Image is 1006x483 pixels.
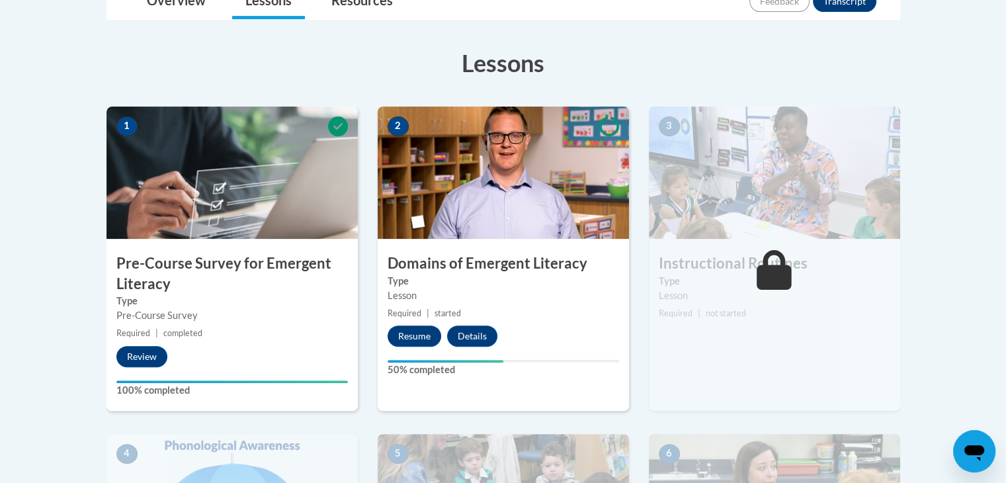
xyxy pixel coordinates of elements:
[388,444,409,464] span: 5
[378,107,629,239] img: Course Image
[106,253,358,294] h3: Pre-Course Survey for Emergent Literacy
[116,294,348,308] label: Type
[388,326,441,347] button: Resume
[659,116,680,136] span: 3
[116,346,167,367] button: Review
[116,444,138,464] span: 4
[106,107,358,239] img: Course Image
[649,107,900,239] img: Course Image
[116,380,348,383] div: Your progress
[116,116,138,136] span: 1
[388,288,619,303] div: Lesson
[447,326,497,347] button: Details
[106,46,900,79] h3: Lessons
[659,308,692,318] span: Required
[953,430,995,472] iframe: Button to launch messaging window
[163,328,202,338] span: completed
[388,274,619,288] label: Type
[659,274,890,288] label: Type
[435,308,461,318] span: started
[427,308,429,318] span: |
[706,308,746,318] span: not started
[155,328,158,338] span: |
[116,308,348,323] div: Pre-Course Survey
[116,328,150,338] span: Required
[649,253,900,274] h3: Instructional Routines
[698,308,700,318] span: |
[378,253,629,274] h3: Domains of Emergent Literacy
[388,116,409,136] span: 2
[659,444,680,464] span: 6
[388,363,619,377] label: 50% completed
[116,383,348,398] label: 100% completed
[388,360,503,363] div: Your progress
[388,308,421,318] span: Required
[659,288,890,303] div: Lesson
